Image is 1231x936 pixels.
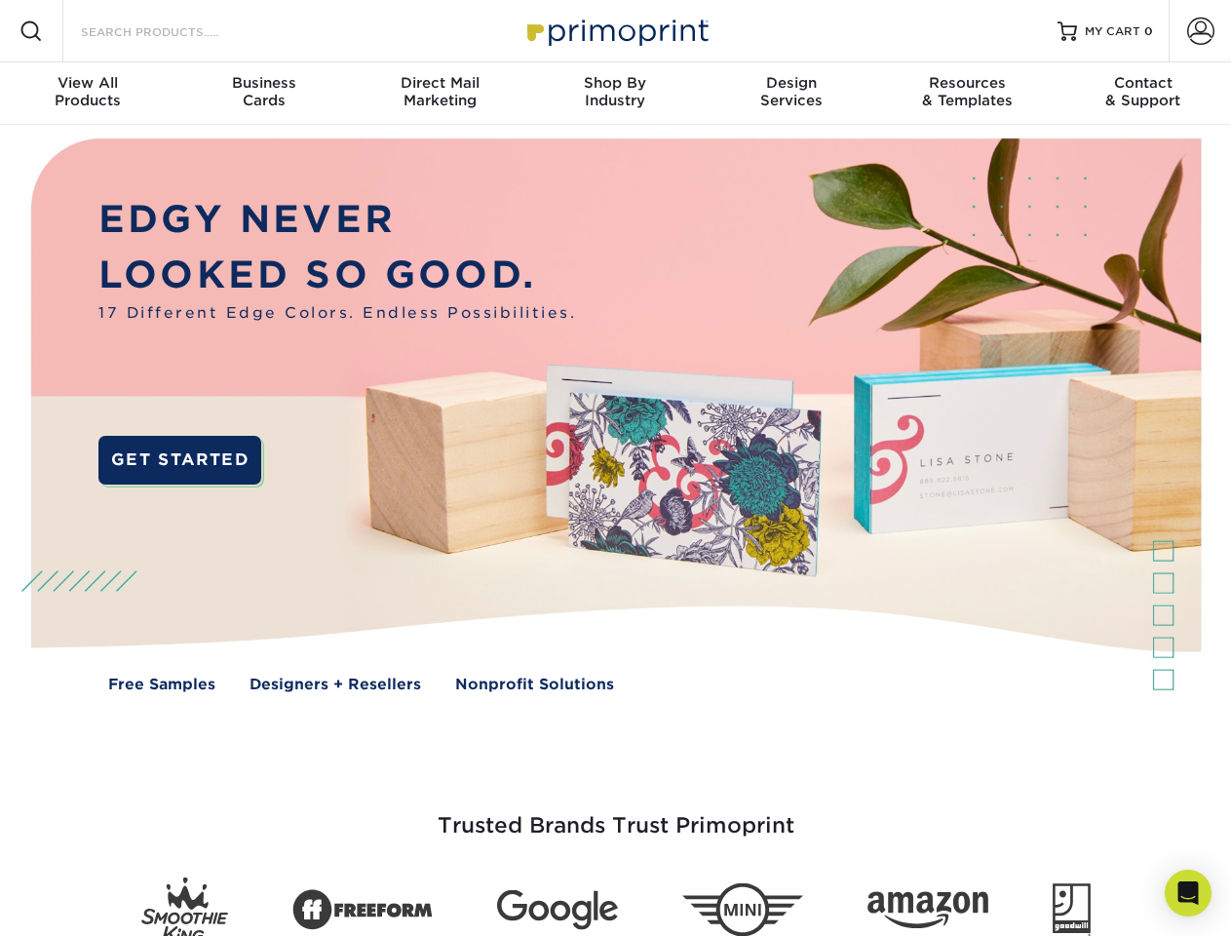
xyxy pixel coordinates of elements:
a: Free Samples [108,674,215,696]
a: Designers + Resellers [250,674,421,696]
a: DesignServices [704,62,879,125]
span: 17 Different Edge Colors. Endless Possibilities. [98,302,576,325]
span: 0 [1144,24,1153,38]
span: Direct Mail [352,74,527,92]
span: Shop By [527,74,703,92]
p: EDGY NEVER [98,192,576,248]
div: Services [704,74,879,109]
a: Contact& Support [1056,62,1231,125]
div: & Support [1056,74,1231,109]
span: Business [175,74,351,92]
div: Marketing [352,74,527,109]
span: Resources [879,74,1055,92]
img: Amazon [867,892,988,929]
img: Goodwill [1053,883,1091,936]
div: & Templates [879,74,1055,109]
a: GET STARTED [98,436,261,485]
span: Contact [1056,74,1231,92]
a: Resources& Templates [879,62,1055,125]
a: Direct MailMarketing [352,62,527,125]
span: Design [704,74,879,92]
div: Cards [175,74,351,109]
img: Google [497,890,618,930]
a: Shop ByIndustry [527,62,703,125]
p: LOOKED SO GOOD. [98,248,576,303]
input: SEARCH PRODUCTS..... [79,19,269,43]
iframe: Google Customer Reviews [5,877,166,929]
h3: Trusted Brands Trust Primoprint [46,766,1186,862]
div: Open Intercom Messenger [1165,870,1212,916]
img: Primoprint [519,10,713,52]
div: Industry [527,74,703,109]
span: MY CART [1085,23,1140,40]
a: Nonprofit Solutions [455,674,614,696]
a: BusinessCards [175,62,351,125]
